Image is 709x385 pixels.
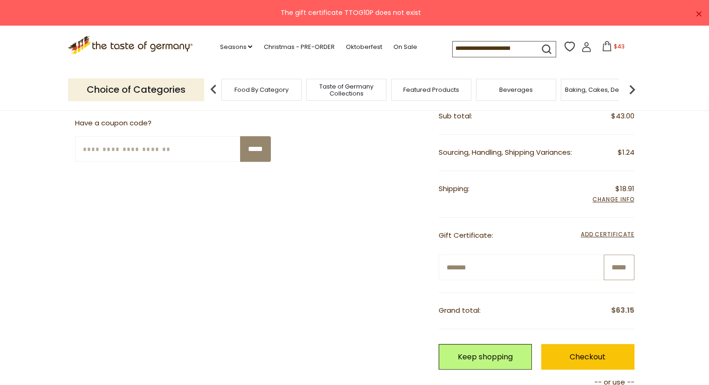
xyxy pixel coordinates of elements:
[345,42,382,52] a: Oktoberfest
[541,344,634,370] a: Checkout
[309,83,384,97] a: Taste of Germany Collections
[623,80,641,99] img: next arrow
[439,147,572,157] span: Sourcing, Handling, Shipping Variances:
[615,183,634,195] span: $18.91
[75,117,271,129] p: Have a coupon code?
[68,78,204,101] p: Choice of Categories
[403,86,459,93] a: Featured Products
[439,111,472,121] span: Sub total:
[263,42,334,52] a: Christmas - PRE-ORDER
[204,80,223,99] img: previous arrow
[439,305,481,315] span: Grand total:
[611,110,634,122] span: $43.00
[614,42,625,50] span: $43
[439,344,532,370] a: Keep shopping
[7,7,694,18] div: The gift certificate TTOG10P does not exist
[439,230,493,240] span: Gift Certificate:
[393,42,417,52] a: On Sale
[499,86,533,93] a: Beverages
[593,41,633,55] button: $43
[618,147,634,158] span: $1.24
[565,86,637,93] a: Baking, Cakes, Desserts
[611,305,634,316] span: $63.15
[220,42,252,52] a: Seasons
[581,230,634,240] span: Add Certificate
[439,184,469,193] span: Shipping:
[234,86,289,93] a: Food By Category
[696,11,702,17] a: ×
